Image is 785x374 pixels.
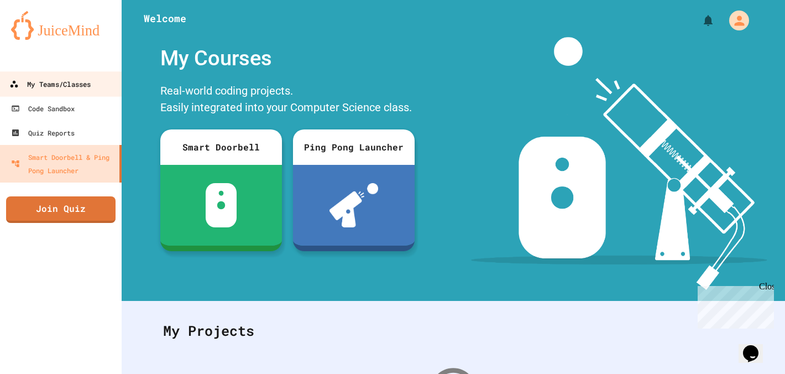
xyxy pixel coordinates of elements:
[681,11,718,30] div: My Notifications
[329,183,379,227] img: ppl-with-ball.png
[155,80,420,121] div: Real-world coding projects. Easily integrated into your Computer Science class.
[11,11,111,40] img: logo-orange.svg
[6,196,116,223] a: Join Quiz
[160,129,282,165] div: Smart Doorbell
[206,183,237,227] img: sdb-white.svg
[4,4,76,70] div: Chat with us now!Close
[471,37,767,290] img: banner-image-my-projects.png
[693,282,774,329] iframe: chat widget
[718,8,752,33] div: My Account
[11,126,75,139] div: Quiz Reports
[152,309,755,352] div: My Projects
[293,129,415,165] div: Ping Pong Launcher
[11,102,75,115] div: Code Sandbox
[155,37,420,80] div: My Courses
[9,77,91,91] div: My Teams/Classes
[739,330,774,363] iframe: chat widget
[11,150,115,177] div: Smart Doorbell & Ping Pong Launcher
